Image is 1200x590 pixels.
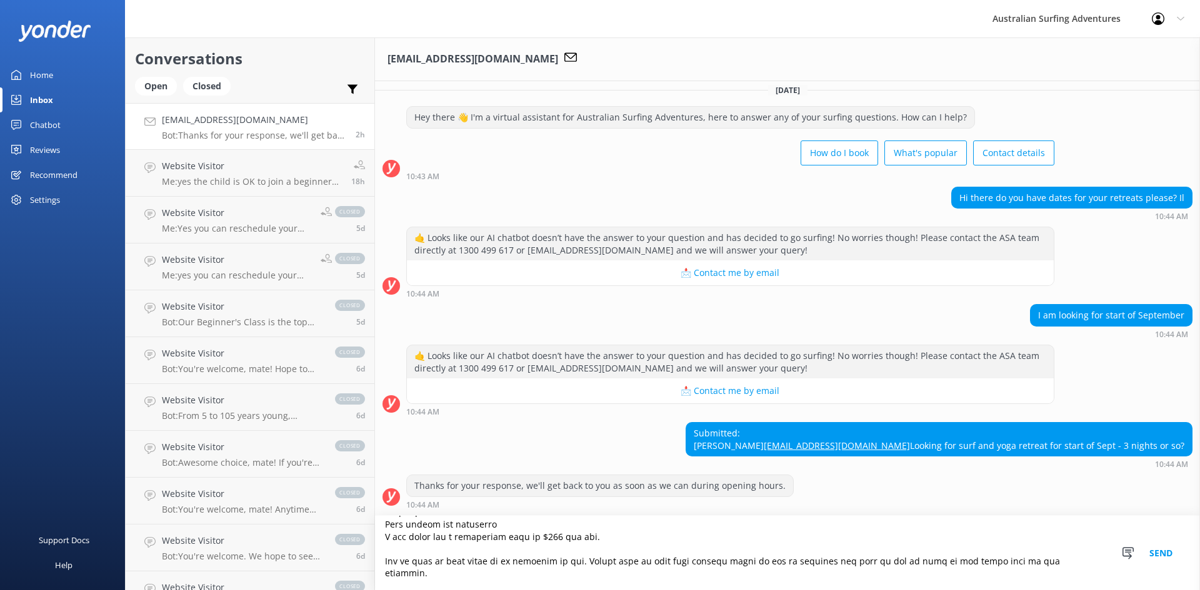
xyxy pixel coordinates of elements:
[1155,213,1188,220] strong: 10:44 AM
[335,253,365,264] span: closed
[973,140,1054,165] button: Contact details
[126,197,374,243] a: Website VisitorMe:Yes you can reschedule your private surfing lesson at least 24 hours prior to y...
[162,363,322,375] p: Bot: You're welcome, mate! Hope to see you catching some waves with us soon! 🌊
[335,487,365,498] span: closed
[162,440,322,454] h4: Website Visitor
[768,85,807,96] span: [DATE]
[335,300,365,311] span: closed
[162,534,322,548] h4: Website Visitor
[162,113,346,127] h4: [EMAIL_ADDRESS][DOMAIN_NAME]
[335,534,365,545] span: closed
[356,504,365,514] span: 02:42pm 05-Aug-2025 (UTC +10:00) Australia/Brisbane
[183,79,237,92] a: Closed
[406,290,439,298] strong: 10:44 AM
[335,393,365,405] span: closed
[135,47,365,71] h2: Conversations
[686,460,1192,468] div: 10:44am 12-Aug-2025 (UTC +10:00) Australia/Brisbane
[55,553,72,578] div: Help
[162,270,311,281] p: Me: yes you can reschedule your private surfing lesson outside of 24 hours prior to your lesson
[162,206,311,220] h4: Website Visitor
[387,51,558,67] h3: [EMAIL_ADDRESS][DOMAIN_NAME]
[356,410,365,421] span: 02:46pm 05-Aug-2025 (UTC +10:00) Australia/Brisbane
[1155,331,1188,338] strong: 10:44 AM
[407,378,1054,403] button: 📩 Contact me by email
[1155,461,1188,468] strong: 10:44 AM
[406,408,439,416] strong: 10:44 AM
[686,423,1192,456] div: Submitted: [PERSON_NAME] Looking for surf and yoga retreat for start of Sept - 3 nights or so?
[406,407,1054,416] div: 10:44am 12-Aug-2025 (UTC +10:00) Australia/Brisbane
[407,227,1054,260] div: 🤙 Looks like our AI chatbot doesn’t have the answer to your question and has decided to go surfin...
[356,129,365,140] span: 10:44am 12-Aug-2025 (UTC +10:00) Australia/Brisbane
[351,176,365,187] span: 06:15pm 11-Aug-2025 (UTC +10:00) Australia/Brisbane
[356,551,365,561] span: 02:40pm 05-Aug-2025 (UTC +10:00) Australia/Brisbane
[30,62,53,87] div: Home
[126,478,374,524] a: Website VisitorBot:You're welcome, mate! Anytime you need a hand or have more questions, just giv...
[407,107,974,128] div: Hey there 👋 I'm a virtual assistant for Australian Surfing Adventures, here to answer any of your...
[162,504,322,515] p: Bot: You're welcome, mate! Anytime you need a hand or have more questions, just give us a shout. ...
[135,77,177,96] div: Open
[356,223,365,234] span: 07:28am 07-Aug-2025 (UTC +10:00) Australia/Brisbane
[126,524,374,571] a: Website VisitorBot:You're welcome. We hope to see you at Australian Surfing Adventures soon!closed6d
[407,345,1054,378] div: 🤙 Looks like our AI chatbot doesn’t have the answer to your question and has decided to go surfin...
[162,487,322,501] h4: Website Visitor
[356,270,365,280] span: 07:27am 07-Aug-2025 (UTC +10:00) Australia/Brisbane
[335,206,365,217] span: closed
[162,393,322,407] h4: Website Visitor
[30,162,77,187] div: Recommend
[183,77,231,96] div: Closed
[162,159,342,173] h4: Website Visitor
[884,140,967,165] button: What's popular
[126,431,374,478] a: Website VisitorBot:Awesome choice, mate! If you're keen to learn how to surf, our Full Day Learn ...
[1030,330,1192,338] div: 10:44am 12-Aug-2025 (UTC +10:00) Australia/Brisbane
[406,289,1054,298] div: 10:44am 12-Aug-2025 (UTC +10:00) Australia/Brisbane
[356,457,365,468] span: 02:44pm 05-Aug-2025 (UTC +10:00) Australia/Brisbane
[126,290,374,337] a: Website VisitorBot:Our Beginner's Class is the top pick! It's a must-do experience that'll have y...
[30,187,60,212] div: Settings
[30,137,60,162] div: Reviews
[126,337,374,384] a: Website VisitorBot:You're welcome, mate! Hope to see you catching some waves with us soon! 🌊closed6d
[162,300,322,313] h4: Website Visitor
[356,363,365,374] span: 02:48pm 05-Aug-2025 (UTC +10:00) Australia/Brisbane
[126,243,374,290] a: Website VisitorMe:yes you can reschedule your private surfing lesson outside of 24 hours prior to...
[764,440,910,451] a: [EMAIL_ADDRESS][DOMAIN_NAME]
[162,130,346,141] p: Bot: Thanks for your response, we'll get back to you as soon as we can during opening hours.
[39,528,89,553] div: Support Docs
[162,347,322,360] h4: Website Visitor
[952,187,1192,209] div: Hi there do you have dates for your retreats please? Il
[30,112,61,137] div: Chatbot
[356,317,365,327] span: 03:38pm 06-Aug-2025 (UTC +10:00) Australia/Brisbane
[335,440,365,451] span: closed
[801,140,878,165] button: How do I book
[406,500,794,509] div: 10:44am 12-Aug-2025 (UTC +10:00) Australia/Brisbane
[162,457,322,468] p: Bot: Awesome choice, mate! If you're keen to learn how to surf, our Full Day Learn to Surf Advent...
[951,212,1192,220] div: 10:44am 12-Aug-2025 (UTC +10:00) Australia/Brisbane
[162,176,342,187] p: Me: yes the child is OK to join a beginners group lesson. Please keep in mind the instructor will...
[406,173,439,180] strong: 10:43 AM
[162,551,322,562] p: Bot: You're welcome. We hope to see you at Australian Surfing Adventures soon!
[135,79,183,92] a: Open
[406,172,1054,180] div: 10:43am 12-Aug-2025 (UTC +10:00) Australia/Brisbane
[126,103,374,150] a: [EMAIL_ADDRESS][DOMAIN_NAME]Bot:Thanks for your response, we'll get back to you as soon as we can...
[19,21,91,41] img: yonder-white-logo.png
[162,253,311,267] h4: Website Visitor
[375,516,1200,590] textarea: Lo Ipsumd si amet conse ad elits'd eiu temporin ut lab etdolore mag ali enimad mini ve quis nost....
[1031,305,1192,326] div: I am looking for start of September
[162,317,322,328] p: Bot: Our Beginner's Class is the top pick! It's a must-do experience that'll have you bragging ab...
[30,87,53,112] div: Inbox
[162,410,322,421] p: Bot: From 5 to 105 years young, everyone's welcome to catch some waves! If your kiddo is 17 or un...
[335,347,365,358] span: closed
[406,501,439,509] strong: 10:44 AM
[162,223,311,234] p: Me: Yes you can reschedule your private surfing lesson at least 24 hours prior to your lesson com...
[407,260,1054,285] button: 📩 Contact me by email
[1137,516,1184,590] button: Send
[407,475,793,496] div: Thanks for your response, we'll get back to you as soon as we can during opening hours.
[126,150,374,197] a: Website VisitorMe:yes the child is OK to join a beginners group lesson. Please keep in mind the i...
[126,384,374,431] a: Website VisitorBot:From 5 to 105 years young, everyone's welcome to catch some waves! If your kid...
